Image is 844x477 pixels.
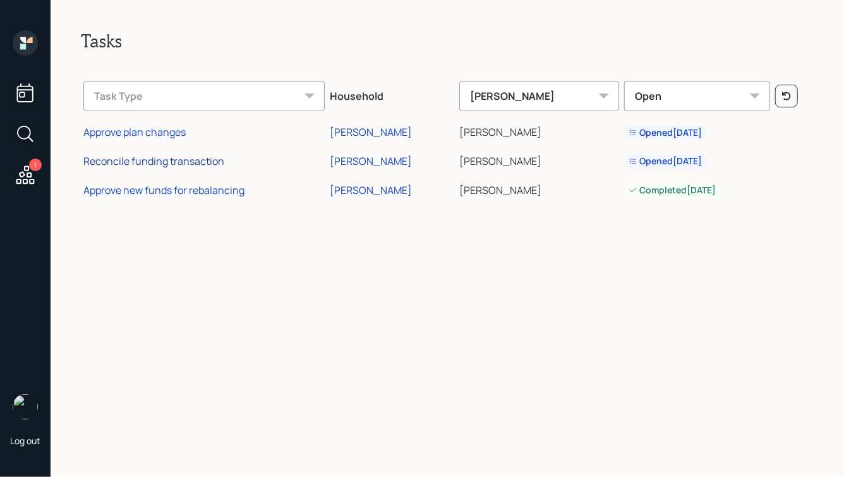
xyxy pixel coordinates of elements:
div: Open [624,81,770,111]
div: Approve new funds for rebalancing [83,183,244,197]
td: [PERSON_NAME] [457,145,622,174]
td: [PERSON_NAME] [457,116,622,145]
div: Reconcile funding transaction [83,154,224,168]
h2: Tasks [81,30,814,52]
div: Log out [10,435,40,447]
div: [PERSON_NAME] [330,154,412,168]
div: [PERSON_NAME] [330,183,412,197]
div: Opened [DATE] [629,155,702,167]
div: Opened [DATE] [629,126,702,139]
div: [PERSON_NAME] [330,125,412,139]
th: Household [327,72,457,116]
img: hunter_neumayer.jpg [13,394,38,420]
div: Approve plan changes [83,125,186,139]
div: Task Type [83,81,325,111]
div: 1 [29,159,42,171]
div: Completed [DATE] [629,184,716,196]
td: [PERSON_NAME] [457,174,622,203]
div: [PERSON_NAME] [459,81,619,111]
